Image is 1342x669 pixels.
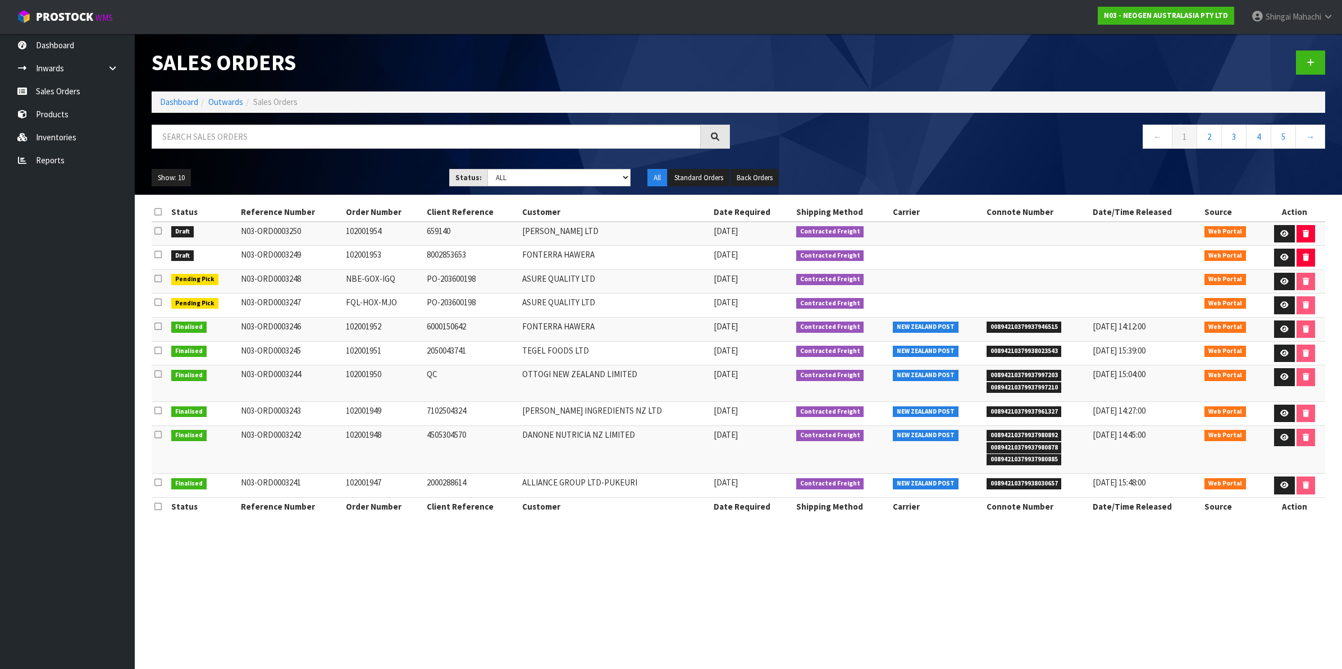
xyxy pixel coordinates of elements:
[1204,226,1246,237] span: Web Portal
[519,222,711,246] td: [PERSON_NAME] LTD
[519,401,711,425] td: [PERSON_NAME] INGREDIENTS NZ LTD
[171,406,207,418] span: Finalised
[1204,430,1246,441] span: Web Portal
[238,341,343,365] td: N03-ORD0003245
[1204,478,1246,489] span: Web Portal
[714,477,738,488] span: [DATE]
[714,273,738,284] span: [DATE]
[1246,125,1271,149] a: 4
[343,401,424,425] td: 102001949
[714,405,738,416] span: [DATE]
[1204,250,1246,262] span: Web Portal
[984,498,1090,516] th: Connote Number
[238,425,343,474] td: N03-ORD0003242
[1093,321,1145,332] span: [DATE] 14:12:00
[714,321,738,332] span: [DATE]
[668,169,729,187] button: Standard Orders
[1202,498,1263,516] th: Source
[171,274,218,285] span: Pending Pick
[796,478,864,489] span: Contracted Freight
[424,498,519,516] th: Client Reference
[171,322,207,333] span: Finalised
[731,169,779,187] button: Back Orders
[1093,405,1145,416] span: [DATE] 14:27:00
[424,341,519,365] td: 2050043741
[208,97,243,107] a: Outwards
[793,498,890,516] th: Shipping Method
[714,345,738,356] span: [DATE]
[714,297,738,308] span: [DATE]
[1093,429,1145,440] span: [DATE] 14:45:00
[1197,125,1222,149] a: 2
[1271,125,1296,149] a: 5
[343,269,424,294] td: NBE-GOX-IGQ
[1295,125,1325,149] a: →
[95,12,113,23] small: WMS
[519,425,711,474] td: DANONE NUTRICIA NZ LIMITED
[647,169,667,187] button: All
[238,498,343,516] th: Reference Number
[1204,298,1246,309] span: Web Portal
[171,346,207,357] span: Finalised
[343,425,424,474] td: 102001948
[1143,125,1172,149] a: ←
[171,478,207,489] span: Finalised
[171,430,207,441] span: Finalised
[519,498,711,516] th: Customer
[796,406,864,418] span: Contracted Freight
[253,97,298,107] span: Sales Orders
[238,365,343,401] td: N03-ORD0003244
[893,322,958,333] span: NEW ZEALAND POST
[1104,11,1228,20] strong: N03 - NEOGEN AUSTRALASIA PTY LTD
[343,203,424,221] th: Order Number
[796,298,864,309] span: Contracted Freight
[747,125,1325,152] nav: Page navigation
[987,478,1062,489] span: 00894210379938030657
[893,346,958,357] span: NEW ZEALAND POST
[987,382,1062,393] span: 00894210379937997210
[519,294,711,318] td: ASURE QUALITY LTD
[424,269,519,294] td: PO-203600198
[893,478,958,489] span: NEW ZEALAND POST
[796,226,864,237] span: Contracted Freight
[1204,274,1246,285] span: Web Portal
[238,203,343,221] th: Reference Number
[152,169,191,187] button: Show: 10
[343,294,424,318] td: FQL-HOX-MJO
[424,425,519,474] td: 4505304570
[343,317,424,341] td: 102001952
[424,294,519,318] td: PO-203600198
[171,370,207,381] span: Finalised
[714,226,738,236] span: [DATE]
[238,294,343,318] td: N03-ORD0003247
[424,401,519,425] td: 7102504324
[36,10,93,24] span: ProStock
[714,249,738,260] span: [DATE]
[796,274,864,285] span: Contracted Freight
[987,454,1062,465] span: 00894210379937980885
[1093,345,1145,356] span: [DATE] 15:39:00
[17,10,31,24] img: cube-alt.png
[519,203,711,221] th: Customer
[424,474,519,498] td: 2000288614
[152,125,701,149] input: Search sales orders
[1263,203,1325,221] th: Action
[1093,369,1145,379] span: [DATE] 15:04:00
[893,370,958,381] span: NEW ZEALAND POST
[424,365,519,401] td: QC
[519,474,711,498] td: ALLIANCE GROUP LTD-PUKEURI
[343,474,424,498] td: 102001947
[890,498,984,516] th: Carrier
[893,406,958,418] span: NEW ZEALAND POST
[519,246,711,270] td: FONTERRA HAWERA
[987,346,1062,357] span: 00894210379938023543
[987,322,1062,333] span: 00894210379937946515
[343,222,424,246] td: 102001954
[796,322,864,333] span: Contracted Freight
[152,51,730,75] h1: Sales Orders
[987,430,1062,441] span: 00894210379937980892
[238,401,343,425] td: N03-ORD0003243
[987,370,1062,381] span: 00894210379937997203
[160,97,198,107] a: Dashboard
[796,370,864,381] span: Contracted Freight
